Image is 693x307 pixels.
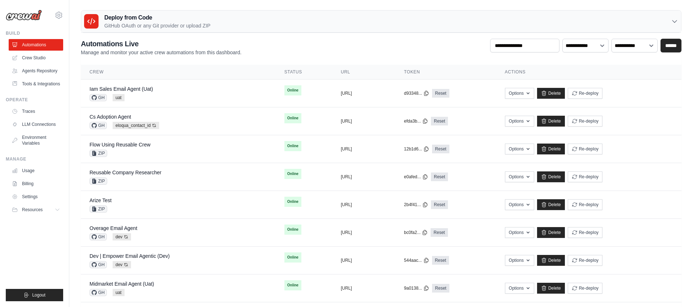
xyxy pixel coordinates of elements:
[90,150,107,157] span: ZIP
[537,283,565,294] a: Delete
[404,257,429,263] button: 544aac...
[537,116,565,127] a: Delete
[90,281,154,287] a: Midmarket Email Agent (Uat)
[505,199,534,210] button: Options
[113,122,159,129] span: eloqua_contact_id
[284,85,301,95] span: Online
[22,207,43,213] span: Resources
[90,170,161,175] a: Reusable Company Researcher
[568,171,603,182] button: Re-deploy
[90,205,107,213] span: ZIP
[104,13,210,22] h3: Deploy from Code
[90,289,107,296] span: GH
[284,169,301,179] span: Online
[568,199,603,210] button: Re-deploy
[432,256,449,265] a: Reset
[404,230,428,235] button: bc0fa2...
[404,118,428,124] button: efda3b...
[505,171,534,182] button: Options
[537,171,565,182] a: Delete
[537,199,565,210] a: Delete
[505,88,534,99] button: Options
[332,65,395,80] th: URL
[90,261,107,268] span: GH
[32,292,45,298] span: Logout
[284,197,301,207] span: Online
[6,289,63,301] button: Logout
[9,204,63,216] button: Resources
[90,225,137,231] a: Overage Email Agent
[90,94,107,101] span: GH
[505,116,534,127] button: Options
[9,52,63,64] a: Crew Studio
[537,227,565,238] a: Delete
[9,119,63,130] a: LLM Connections
[431,200,448,209] a: Reset
[537,255,565,266] a: Delete
[404,90,429,96] button: d93348...
[9,78,63,90] a: Tools & Integrations
[6,10,42,21] img: Logo
[432,89,449,98] a: Reset
[505,227,534,238] button: Options
[90,233,107,240] span: GH
[404,146,429,152] button: 12b1d6...
[432,284,449,293] a: Reset
[90,86,153,92] a: Iam Sales Email Agent (Uat)
[284,280,301,290] span: Online
[9,178,63,189] a: Billing
[9,132,63,149] a: Environment Variables
[81,65,276,80] th: Crew
[568,144,603,154] button: Re-deploy
[113,94,125,101] span: uat
[505,283,534,294] button: Options
[6,97,63,103] div: Operate
[90,178,107,185] span: ZIP
[9,106,63,117] a: Traces
[6,156,63,162] div: Manage
[431,172,448,181] a: Reset
[90,122,107,129] span: GH
[90,197,112,203] a: Arize Test
[284,252,301,263] span: Online
[431,228,448,237] a: Reset
[537,144,565,154] a: Delete
[284,141,301,151] span: Online
[537,88,565,99] a: Delete
[6,30,63,36] div: Build
[568,116,603,127] button: Re-deploy
[431,117,448,125] a: Reset
[568,227,603,238] button: Re-deploy
[395,65,496,80] th: Token
[496,65,681,80] th: Actions
[505,144,534,154] button: Options
[104,22,210,29] p: GitHub OAuth or any Git provider or upload ZIP
[284,113,301,123] span: Online
[113,233,131,240] span: dev
[9,39,63,51] a: Automations
[404,285,429,291] button: 9a0138...
[81,39,241,49] h2: Automations Live
[9,165,63,176] a: Usage
[505,255,534,266] button: Options
[568,88,603,99] button: Re-deploy
[90,253,170,259] a: Dev | Empower Email Agentic (Dev)
[113,261,131,268] span: dev
[276,65,332,80] th: Status
[9,65,63,77] a: Agents Repository
[113,289,125,296] span: uat
[568,255,603,266] button: Re-deploy
[404,202,428,208] button: 2b4f41...
[432,145,449,153] a: Reset
[90,114,131,120] a: Cs Adoption Agent
[404,174,428,180] button: e0afed...
[284,225,301,235] span: Online
[81,49,241,56] p: Manage and monitor your active crew automations from this dashboard.
[90,142,151,148] a: Flow Using Reusable Crew
[568,283,603,294] button: Re-deploy
[9,191,63,202] a: Settings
